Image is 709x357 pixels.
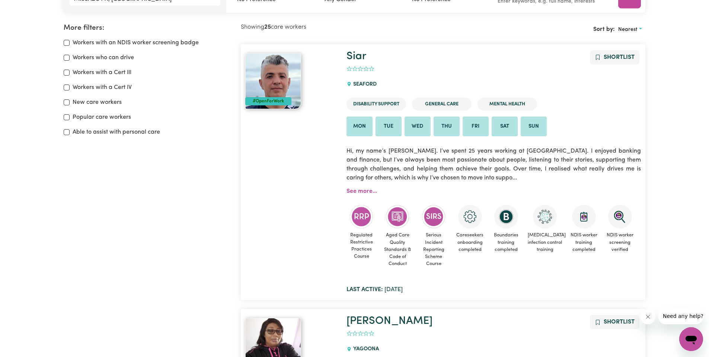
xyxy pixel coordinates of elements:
[64,24,232,32] h2: More filters:
[593,26,615,32] span: Sort by:
[346,188,377,194] a: See more...
[491,229,521,256] span: Boundaries training completed
[463,117,489,137] li: Available on Fri
[405,117,431,137] li: Available on Wed
[590,315,639,329] button: Add to shortlist
[346,51,366,62] a: Siar
[478,98,537,111] li: Mental Health
[346,287,383,293] b: Last active:
[346,117,373,137] li: Available on Mon
[412,98,472,111] li: General Care
[615,24,645,35] button: Sort search results
[494,205,518,229] img: CS Academy: Boundaries in care and support work course completed
[73,113,131,122] label: Popular care workers
[346,98,406,111] li: Disability Support
[658,308,703,324] iframe: Message from company
[4,5,45,11] span: Need any help?
[245,53,338,109] a: Siar#OpenForWork
[455,229,485,256] span: Careseekers onboarding completed
[349,205,373,228] img: CS Academy: Regulated Restrictive Practices course completed
[346,287,403,293] span: [DATE]
[608,205,632,229] img: NDIS Worker Screening Verified
[527,229,563,256] span: [MEDICAL_DATA] infection control training
[245,97,291,105] div: #OpenForWork
[422,205,445,229] img: CS Academy: Serious Incident Reporting Scheme course completed
[245,53,301,109] img: View Siar's profile
[533,205,557,229] img: CS Academy: COVID-19 Infection Control Training course completed
[618,27,638,32] span: Nearest
[590,50,639,64] button: Add to shortlist
[346,65,374,73] div: add rating by typing an integer from 0 to 5 or pressing arrow keys
[434,117,460,137] li: Available on Thu
[419,229,449,270] span: Serious Incident Reporting Scheme Course
[73,83,132,92] label: Workers with a Cert IV
[492,117,518,137] li: Available on Sat
[569,229,599,256] span: NDIS worker training completed
[383,229,413,270] span: Aged Care Quality Standards & Code of Conduct
[604,54,635,60] span: Shortlist
[73,53,134,62] label: Workers who can drive
[264,24,271,30] b: 25
[73,98,122,107] label: New care workers
[641,309,655,324] iframe: Close message
[572,205,596,229] img: CS Academy: Introduction to NDIS Worker Training course completed
[346,74,381,95] div: SEAFORD
[241,24,443,31] h2: Showing care workers
[376,117,402,137] li: Available on Tue
[73,38,199,47] label: Workers with an NDIS worker screening badge
[346,229,377,263] span: Regulated Restrictive Practices Course
[73,68,131,77] label: Workers with a Cert III
[346,316,432,326] a: [PERSON_NAME]
[346,329,374,338] div: add rating by typing an integer from 0 to 5 or pressing arrow keys
[73,128,160,137] label: Able to assist with personal care
[679,327,703,351] iframe: Button to launch messaging window
[458,205,482,229] img: CS Academy: Careseekers Onboarding course completed
[605,229,635,256] span: NDIS worker screening verified
[346,142,641,187] p: Hi, my name’s [PERSON_NAME]. I’ve spent 25 years working at [GEOGRAPHIC_DATA]. I enjoyed banking ...
[521,117,547,137] li: Available on Sun
[604,319,635,325] span: Shortlist
[386,205,409,229] img: CS Academy: Aged Care Quality Standards & Code of Conduct course completed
